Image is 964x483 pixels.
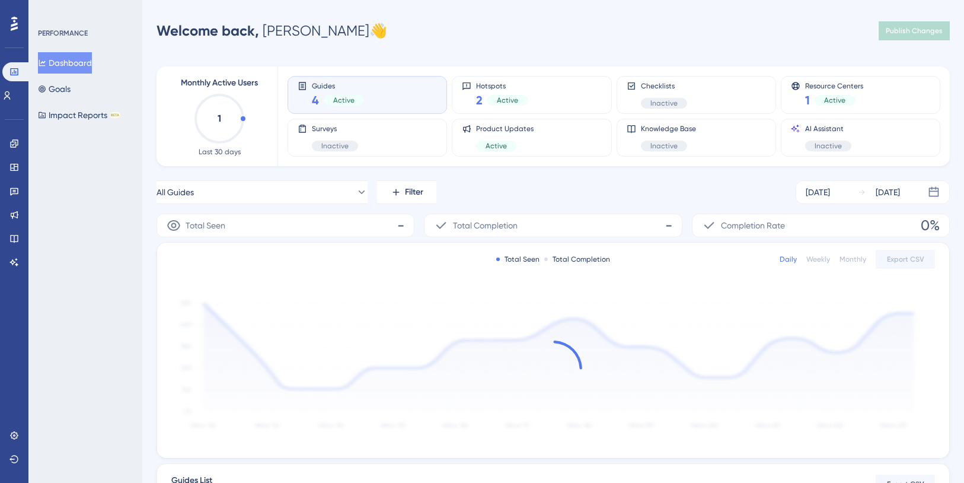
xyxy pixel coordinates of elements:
span: Monthly Active Users [181,76,258,90]
span: Completion Rate [721,218,785,233]
div: [PERSON_NAME] 👋 [157,21,387,40]
span: Inactive [815,141,842,151]
span: All Guides [157,185,194,199]
div: Daily [780,255,797,264]
button: Export CSV [876,250,935,269]
span: Inactive [650,98,678,108]
span: Active [824,96,845,105]
span: Hotspots [476,81,528,90]
span: Total Seen [186,218,225,233]
span: Inactive [321,141,349,151]
span: Total Completion [453,218,518,233]
button: Filter [377,180,436,204]
span: 1 [805,92,810,109]
span: Active [333,96,355,105]
span: Surveys [312,124,358,134]
div: PERFORMANCE [38,28,88,38]
div: [DATE] [806,185,830,199]
button: Impact ReportsBETA [38,104,120,126]
span: 0% [921,216,940,235]
button: All Guides [157,180,368,204]
span: Filter [405,185,423,199]
span: Last 30 days [199,147,241,157]
span: - [665,216,672,235]
button: Goals [38,78,71,100]
span: Publish Changes [886,26,943,36]
button: Dashboard [38,52,92,74]
span: Resource Centers [805,81,863,90]
div: [DATE] [876,185,900,199]
span: Active [497,96,518,105]
span: 2 [476,92,483,109]
span: Inactive [650,141,678,151]
div: BETA [110,112,120,118]
span: Export CSV [887,255,924,264]
span: Guides [312,81,364,90]
span: Checklists [641,81,687,91]
span: Knowledge Base [641,124,696,134]
div: Total Completion [544,255,610,264]
span: AI Assistant [805,124,851,134]
span: - [397,216,404,235]
button: Publish Changes [879,21,950,40]
span: Welcome back, [157,22,259,39]
div: Total Seen [496,255,540,264]
div: Monthly [839,255,866,264]
span: 4 [312,92,319,109]
text: 1 [218,113,221,124]
span: Product Updates [476,124,534,134]
span: Active [486,141,507,151]
div: Weekly [806,255,830,264]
